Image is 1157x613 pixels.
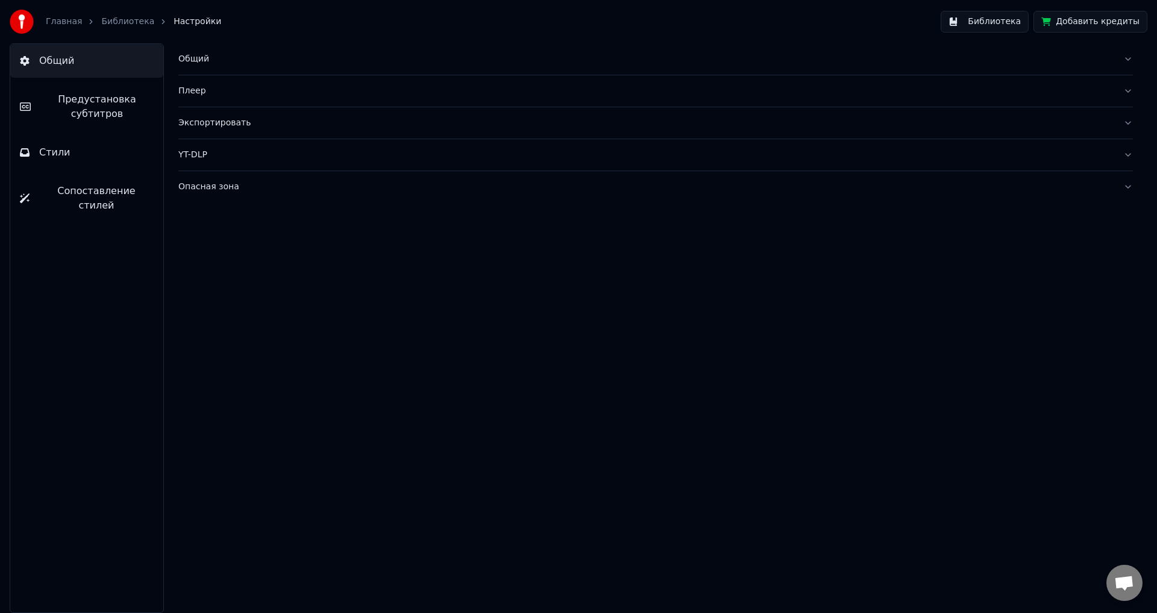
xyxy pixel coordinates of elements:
div: Плеер [178,85,1114,97]
button: Стили [10,136,163,169]
button: Плеер [178,75,1133,107]
div: Общий [178,53,1114,65]
span: Стили [39,145,71,160]
span: Общий [39,54,74,68]
button: Опасная зона [178,171,1133,203]
button: YT-DLP [178,139,1133,171]
div: Опасная зона [178,181,1114,193]
img: youka [10,10,34,34]
button: Общий [178,43,1133,75]
button: Библиотека [941,11,1029,33]
a: Библиотека [101,16,154,28]
span: Настройки [174,16,221,28]
button: Экспортировать [178,107,1133,139]
nav: breadcrumb [46,16,221,28]
button: Добавить кредиты [1033,11,1147,33]
span: Предустановка субтитров [40,92,154,121]
span: Сопоставление стилей [39,184,154,213]
div: Экспортировать [178,117,1114,129]
div: YT-DLP [178,149,1114,161]
button: Предустановка субтитров [10,83,163,131]
button: Общий [10,44,163,78]
div: Открытый чат [1106,565,1143,601]
button: Сопоставление стилей [10,174,163,222]
a: Главная [46,16,82,28]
